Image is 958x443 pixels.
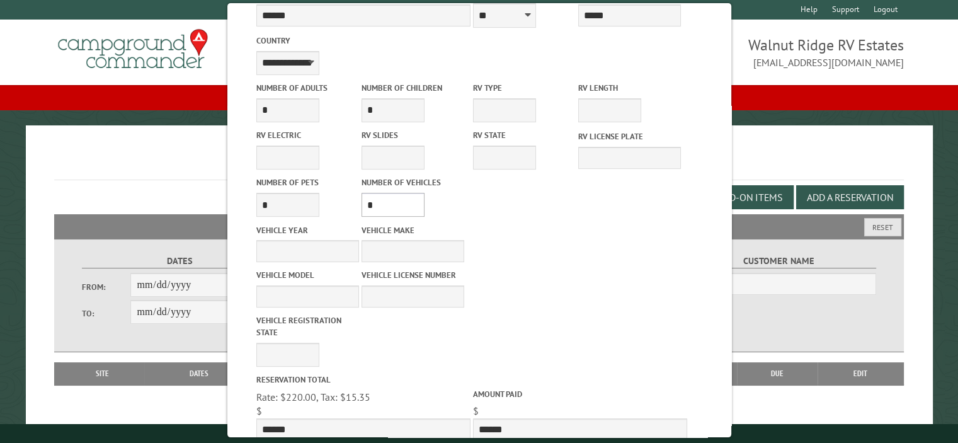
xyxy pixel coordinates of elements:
label: RV Type [472,82,575,94]
button: Edit Add-on Items [685,185,794,209]
label: Number of Pets [256,176,358,188]
label: To: [82,308,131,319]
label: RV License Plate [578,130,681,142]
img: Campground Commander [54,25,212,74]
label: Vehicle Make [361,224,464,236]
h1: Reservations [54,146,904,180]
label: RV Electric [256,129,358,141]
th: Site [60,362,144,385]
label: Number of Adults [256,82,358,94]
label: Number of Vehicles [361,176,464,188]
label: Vehicle Model [256,269,358,281]
label: RV Slides [361,129,464,141]
label: Dates [82,254,278,268]
label: RV Length [578,82,681,94]
label: Number of Children [361,82,464,94]
span: $ [472,405,478,417]
span: Rate: $220.00, Tax: $15.35 [256,391,370,403]
th: Edit [818,362,904,385]
button: Reset [864,218,901,236]
label: Country [256,35,470,47]
label: Vehicle License Number [361,269,464,281]
th: Due [737,362,818,385]
label: Amount paid [472,388,687,400]
label: From: [82,281,131,293]
h2: Filters [54,214,904,238]
label: Vehicle Year [256,224,358,236]
label: Customer Name [681,254,877,268]
span: $ [256,405,261,417]
button: Add a Reservation [796,185,904,209]
label: Vehicle Registration state [256,314,358,338]
th: Dates [144,362,254,385]
label: Reservation Total [256,374,470,386]
label: RV State [472,129,575,141]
